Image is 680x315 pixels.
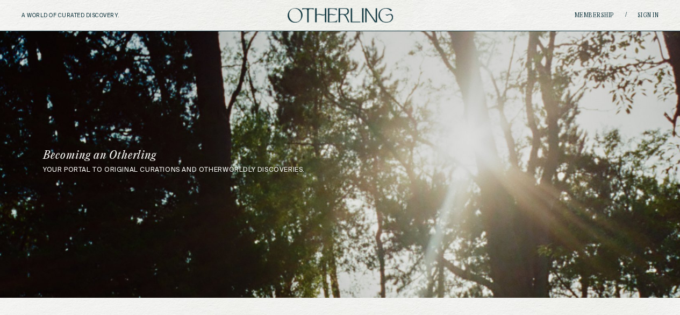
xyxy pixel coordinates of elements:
a: Sign in [638,12,659,19]
h1: Becoming an Otherling [43,150,399,161]
a: Membership [575,12,614,19]
span: / [625,11,627,19]
img: logo [288,8,393,23]
h5: A WORLD OF CURATED DISCOVERY. [22,12,166,19]
p: your portal to original curations and otherworldly discoveries. [43,166,637,174]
